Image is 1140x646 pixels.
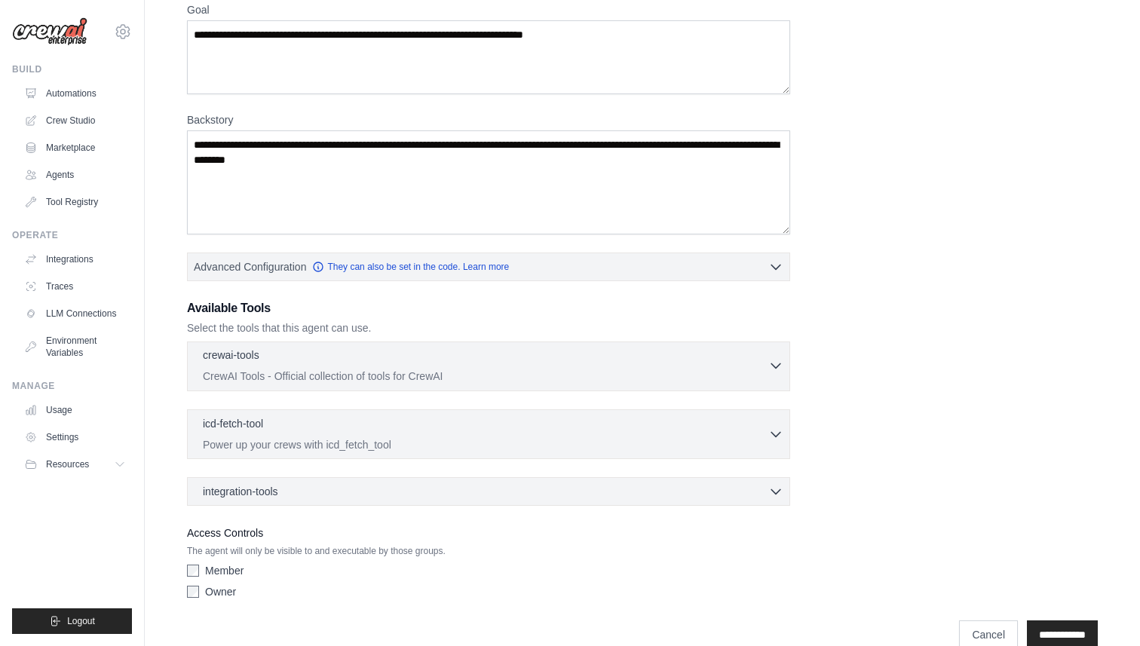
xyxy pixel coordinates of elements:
[187,524,790,542] label: Access Controls
[12,17,87,46] img: Logo
[18,452,132,476] button: Resources
[12,63,132,75] div: Build
[205,563,244,578] label: Member
[18,329,132,365] a: Environment Variables
[12,380,132,392] div: Manage
[203,484,278,499] span: integration-tools
[18,274,132,299] a: Traces
[187,320,790,335] p: Select the tools that this agent can use.
[12,608,132,634] button: Logout
[194,416,783,452] button: icd-fetch-tool Power up your crews with icd_fetch_tool
[312,261,509,273] a: They can also be set in the code. Learn more
[46,458,89,470] span: Resources
[187,2,790,17] label: Goal
[194,347,783,384] button: crewai-tools CrewAI Tools - Official collection of tools for CrewAI
[203,437,768,452] p: Power up your crews with icd_fetch_tool
[203,347,259,363] p: crewai-tools
[188,253,789,280] button: Advanced Configuration They can also be set in the code. Learn more
[12,229,132,241] div: Operate
[194,484,783,499] button: integration-tools
[18,247,132,271] a: Integrations
[18,163,132,187] a: Agents
[18,302,132,326] a: LLM Connections
[205,584,236,599] label: Owner
[18,109,132,133] a: Crew Studio
[67,615,95,627] span: Logout
[18,398,132,422] a: Usage
[194,259,306,274] span: Advanced Configuration
[187,112,790,127] label: Backstory
[187,545,790,557] p: The agent will only be visible to and executable by those groups.
[18,136,132,160] a: Marketplace
[18,190,132,214] a: Tool Registry
[18,425,132,449] a: Settings
[18,81,132,106] a: Automations
[203,416,263,431] p: icd-fetch-tool
[203,369,768,384] p: CrewAI Tools - Official collection of tools for CrewAI
[187,299,790,317] h3: Available Tools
